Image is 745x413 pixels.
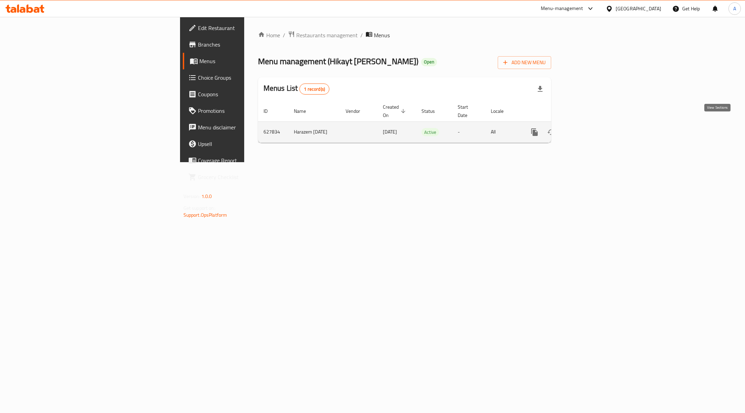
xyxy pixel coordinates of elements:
a: Branches [183,36,305,53]
span: Coupons [198,90,299,98]
span: 1.0.0 [201,192,212,201]
span: Open [421,59,437,65]
button: Add New Menu [498,56,551,69]
span: [DATE] [383,127,397,136]
a: Coverage Report [183,152,305,169]
span: 1 record(s) [300,86,329,92]
span: Promotions [198,107,299,115]
span: Add New Menu [503,58,546,67]
a: Menu disclaimer [183,119,305,136]
a: Promotions [183,102,305,119]
span: Created On [383,103,408,119]
span: Name [294,107,315,115]
button: more [526,124,543,140]
div: Export file [532,81,548,97]
span: Grocery Checklist [198,173,299,181]
span: Start Date [458,103,477,119]
span: Status [421,107,444,115]
span: Active [421,128,439,136]
a: Upsell [183,136,305,152]
span: Vendor [346,107,369,115]
span: Coverage Report [198,156,299,165]
span: A [733,5,736,12]
nav: breadcrumb [258,31,552,40]
h2: Menus List [264,83,329,95]
span: Version: [183,192,200,201]
a: Coupons [183,86,305,102]
span: Restaurants management [296,31,358,39]
a: Restaurants management [288,31,358,40]
li: / [360,31,363,39]
a: Edit Restaurant [183,20,305,36]
span: Upsell [198,140,299,148]
table: enhanced table [258,101,598,143]
div: [GEOGRAPHIC_DATA] [616,5,661,12]
a: Support.OpsPlatform [183,210,227,219]
span: Choice Groups [198,73,299,82]
th: Actions [521,101,598,122]
a: Menus [183,53,305,69]
span: Edit Restaurant [198,24,299,32]
div: Total records count [299,83,329,95]
a: Choice Groups [183,69,305,86]
span: Get support on: [183,204,215,213]
td: All [485,121,521,142]
span: Menus [374,31,390,39]
span: ID [264,107,277,115]
div: Menu-management [541,4,583,13]
span: Locale [491,107,513,115]
td: Harazem [DATE] [288,121,340,142]
div: Open [421,58,437,66]
span: Menu disclaimer [198,123,299,131]
span: Menus [199,57,299,65]
span: Branches [198,40,299,49]
button: Change Status [543,124,559,140]
a: Grocery Checklist [183,169,305,185]
span: Menu management ( Hikayt [PERSON_NAME] ) [258,53,418,69]
td: - [452,121,485,142]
